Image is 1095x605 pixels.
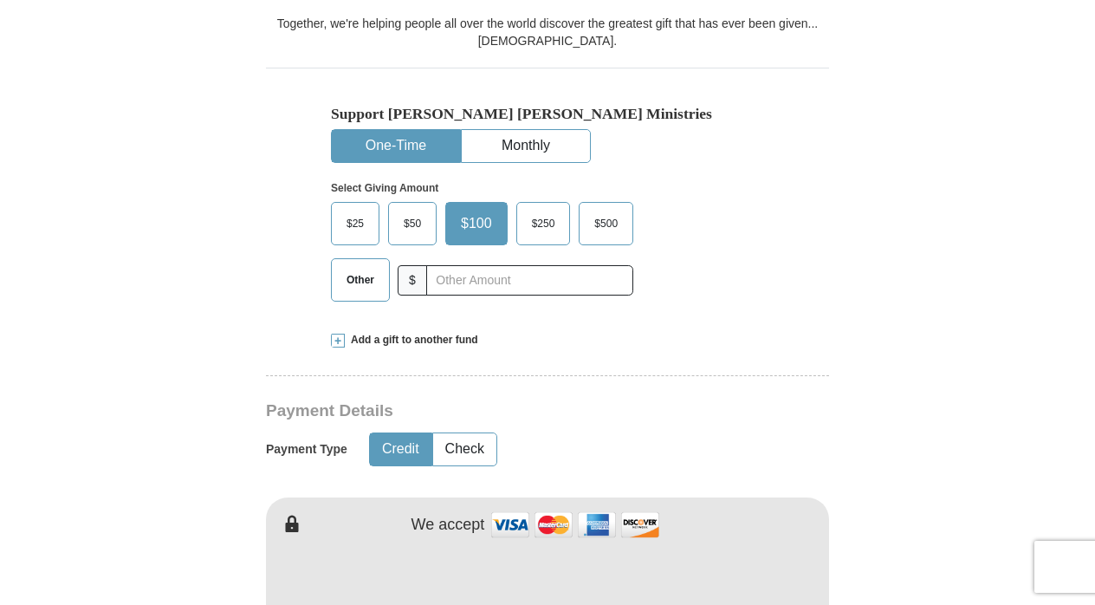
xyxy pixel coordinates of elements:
button: One-Time [332,130,460,162]
button: Monthly [462,130,590,162]
span: $250 [523,211,564,237]
span: Add a gift to another fund [345,333,478,348]
span: $500 [586,211,626,237]
button: Check [433,433,496,465]
span: $50 [395,211,430,237]
span: $25 [338,211,373,237]
h4: We accept [411,516,485,535]
h3: Payment Details [266,401,708,421]
strong: Select Giving Amount [331,182,438,194]
div: Together, we're helping people all over the world discover the greatest gift that has ever been g... [266,15,829,49]
span: Other [338,267,383,293]
img: credit cards accepted [489,506,662,543]
h5: Payment Type [266,442,347,457]
input: Other Amount [426,265,633,296]
h5: Support [PERSON_NAME] [PERSON_NAME] Ministries [331,105,764,123]
button: Credit [370,433,431,465]
span: $ [398,265,427,296]
span: $100 [452,211,501,237]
